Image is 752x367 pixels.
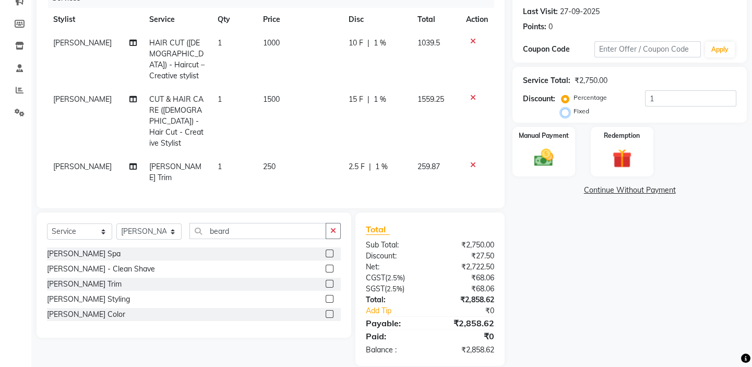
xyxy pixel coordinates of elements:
label: Manual Payment [519,131,569,140]
span: 10 F [349,38,363,49]
th: Stylist [47,8,143,31]
input: Enter Offer / Coupon Code [594,41,701,57]
span: 1 [218,38,222,48]
span: 1039.5 [417,38,440,48]
div: 27-09-2025 [560,6,600,17]
img: _gift.svg [606,147,638,171]
div: Service Total: [523,75,570,86]
div: ₹2,858.62 [430,345,502,356]
div: Last Visit: [523,6,558,17]
div: ₹2,858.62 [430,294,502,305]
span: 1 [218,94,222,104]
div: ₹2,858.62 [430,317,502,329]
div: Discount: [358,251,430,262]
span: SGST [366,284,385,293]
span: 1 % [374,94,386,105]
label: Percentage [574,93,607,102]
div: Payable: [358,317,430,329]
div: ( ) [358,273,430,283]
div: Coupon Code [523,44,594,55]
button: Apply [705,42,735,57]
div: Net: [358,262,430,273]
div: Discount: [523,93,555,104]
div: ₹0 [442,305,502,316]
div: ₹68.06 [430,283,502,294]
div: 0 [548,21,553,32]
span: [PERSON_NAME] Trim [149,162,201,182]
span: Total [366,224,390,235]
input: Search or Scan [189,223,326,239]
span: 1559.25 [417,94,444,104]
span: 259.87 [417,162,440,171]
div: [PERSON_NAME] - Clean Shave [47,264,155,275]
span: 2.5 F [349,161,365,172]
a: Continue Without Payment [515,185,745,196]
span: 2.5% [387,285,402,293]
div: [PERSON_NAME] Styling [47,294,130,305]
span: [PERSON_NAME] [53,162,112,171]
div: ₹2,750.00 [575,75,607,86]
th: Service [143,8,211,31]
label: Fixed [574,106,589,116]
div: [PERSON_NAME] Spa [47,248,121,259]
div: Sub Total: [358,240,430,251]
span: [PERSON_NAME] [53,94,112,104]
div: Points: [523,21,546,32]
span: | [367,94,369,105]
th: Action [460,8,494,31]
span: 1 % [374,38,386,49]
div: ₹2,722.50 [430,262,502,273]
div: ₹27.50 [430,251,502,262]
span: | [367,38,369,49]
div: ₹68.06 [430,273,502,283]
span: 1000 [263,38,280,48]
th: Qty [211,8,257,31]
a: Add Tip [358,305,442,316]
span: CUT & HAIR CARE ([DEMOGRAPHIC_DATA]) - Hair Cut - Creative Stylist [149,94,204,148]
span: 250 [263,162,276,171]
div: Total: [358,294,430,305]
span: [PERSON_NAME] [53,38,112,48]
div: ( ) [358,283,430,294]
div: ₹2,750.00 [430,240,502,251]
div: Balance : [358,345,430,356]
div: Paid: [358,330,430,342]
span: 1 % [375,161,388,172]
span: CGST [366,273,385,282]
span: | [369,161,371,172]
th: Disc [342,8,411,31]
div: [PERSON_NAME] Color [47,309,125,320]
div: ₹0 [430,330,502,342]
label: Redemption [604,131,640,140]
img: _cash.svg [528,147,559,169]
th: Price [257,8,342,31]
span: 1500 [263,94,280,104]
div: [PERSON_NAME] Trim [47,279,122,290]
span: 15 F [349,94,363,105]
span: 2.5% [387,274,403,282]
span: 1 [218,162,222,171]
th: Total [411,8,460,31]
span: HAIR CUT ([DEMOGRAPHIC_DATA]) - Haircut – Creative stylist [149,38,205,80]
